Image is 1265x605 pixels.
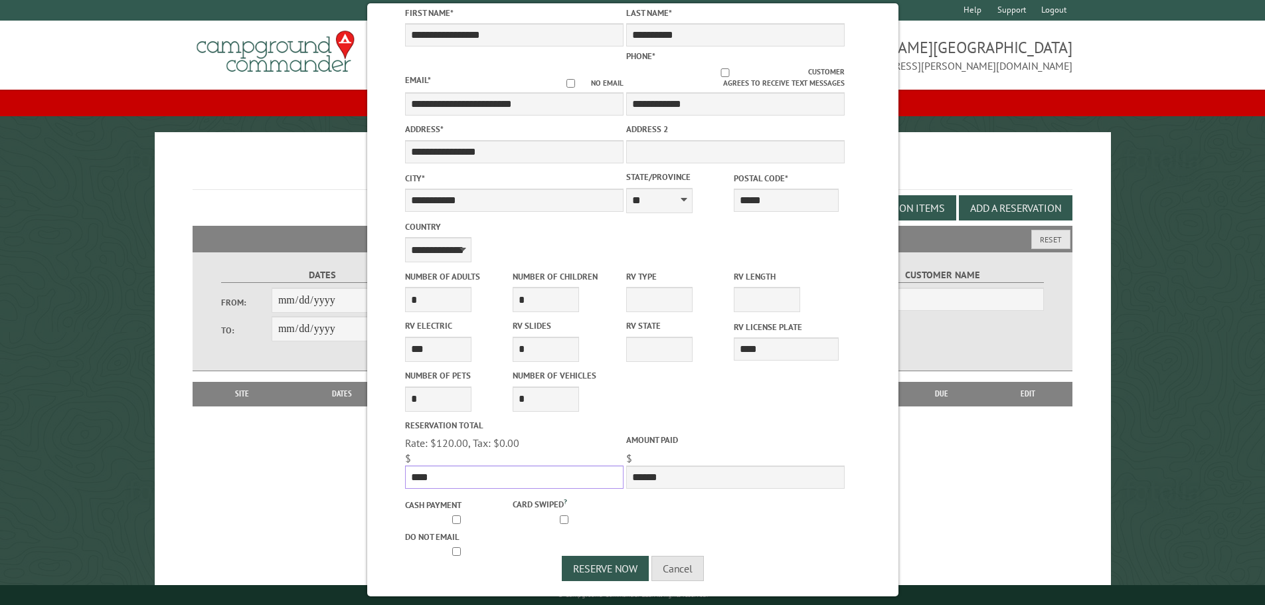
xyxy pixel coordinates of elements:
label: RV State [626,319,731,332]
th: Edit [983,382,1073,406]
label: Customer agrees to receive text messages [626,66,845,89]
label: Cash payment [405,499,510,511]
input: No email [550,79,591,88]
label: Amount paid [626,434,845,446]
th: Dates [286,382,399,406]
label: Reservation Total [405,419,624,432]
label: RV Electric [405,319,510,332]
span: Rate: $120.00, Tax: $0.00 [405,436,519,450]
label: RV Slides [513,319,618,332]
button: Reserve Now [562,556,649,581]
label: Country [405,220,624,233]
span: $ [626,452,632,465]
label: RV Type [626,270,731,283]
label: First Name [405,7,624,19]
h1: Reservations [193,153,1073,190]
img: Campground Commander [193,26,359,78]
label: Address [405,123,624,135]
a: ? [564,497,567,506]
label: State/Province [626,171,731,183]
label: Address 2 [626,123,845,135]
label: Postal Code [734,172,839,185]
button: Add a Reservation [959,195,1072,220]
label: RV License Plate [734,321,839,333]
label: Number of Adults [405,270,510,283]
span: $ [405,452,411,465]
label: No email [550,78,624,89]
label: Do not email [405,531,510,543]
button: Reset [1031,230,1070,249]
label: To: [221,324,272,337]
small: © Campground Commander LLC. All rights reserved. [558,590,708,599]
h2: Filters [193,226,1073,251]
label: Number of Children [513,270,618,283]
label: Last Name [626,7,845,19]
label: Dates [221,268,424,283]
th: Due [900,382,983,406]
label: Number of Pets [405,369,510,382]
button: Edit Add-on Items [842,195,956,220]
input: Customer agrees to receive text messages [641,68,808,77]
label: Number of Vehicles [513,369,618,382]
label: Customer Name [841,268,1044,283]
label: City [405,172,624,185]
button: Cancel [651,556,704,581]
label: Card swiped [513,496,618,511]
label: From: [221,296,272,309]
th: Site [199,382,286,406]
label: Email [405,74,431,86]
label: Phone [626,50,655,62]
label: RV Length [734,270,839,283]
